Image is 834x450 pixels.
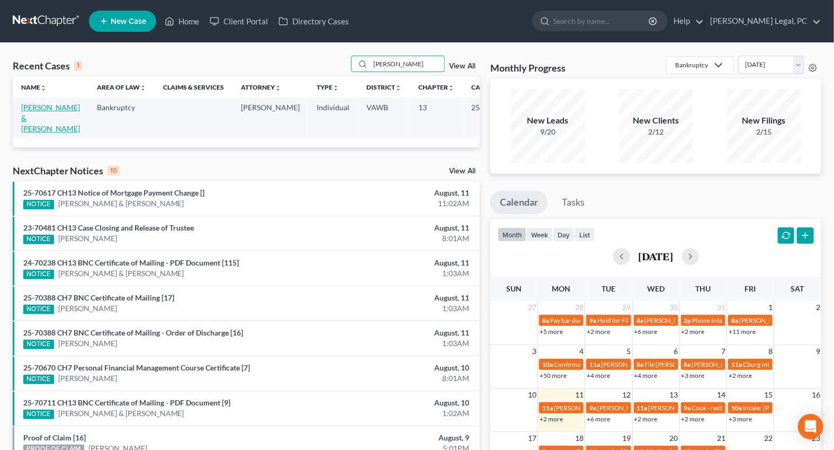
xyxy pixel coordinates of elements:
a: Help [668,12,704,31]
a: Area of Lawunfold_more [97,83,146,91]
div: NOTICE [23,410,54,419]
a: View All [449,167,476,175]
a: [PERSON_NAME] & [PERSON_NAME] [58,198,184,209]
div: August, 11 [328,328,469,338]
div: Recent Cases [13,59,82,72]
div: NOTICE [23,305,54,314]
a: +2 more [634,415,658,423]
div: New Leads [511,114,585,127]
span: [PERSON_NAME] - criminal (WCGDC) [597,404,704,412]
a: +2 more [729,372,752,380]
span: Confirmation hearing for [PERSON_NAME] & [PERSON_NAME] [554,360,730,368]
span: 11a [731,360,742,368]
a: +50 more [540,372,567,380]
span: 31 [716,301,727,314]
span: 10 [527,389,537,401]
span: New Case [111,17,146,25]
span: 1 [767,301,774,314]
a: 25-70670 CH7 Personal Financial Management Course Certificate [7] [23,363,250,372]
div: 10 [107,166,120,175]
i: unfold_more [448,85,454,91]
a: Attorneyunfold_more [241,83,281,91]
span: 19 [622,432,632,445]
a: Tasks [552,191,594,214]
span: 28 [574,301,585,314]
a: [PERSON_NAME] [58,373,117,384]
a: Client Portal [204,12,273,31]
span: Sat [791,284,804,293]
a: Districtunfold_more [366,83,401,91]
a: Typeunfold_more [317,83,339,91]
div: New Clients [619,114,693,127]
a: +2 more [587,328,610,336]
a: +2 more [540,415,563,423]
div: August, 11 [328,258,469,268]
span: 17 [527,432,537,445]
i: unfold_more [333,85,339,91]
span: 12 [622,389,632,401]
span: 8a [637,316,644,324]
span: 6 [673,345,679,358]
span: 16 [811,389,821,401]
span: 10a [542,360,553,368]
a: +2 more [681,415,705,423]
span: 29 [622,301,632,314]
span: [PERSON_NAME] plan due [692,360,767,368]
span: Sun [507,284,522,293]
td: Bankruptcy [88,98,155,138]
span: 20 [669,432,679,445]
span: Hold for Filing [597,316,637,324]
span: 11a [637,404,648,412]
a: +3 more [729,415,752,423]
span: 8a [542,316,549,324]
div: New Filings [727,114,801,127]
td: 13 [410,98,463,138]
a: 25-70388 CH7 BNC Certificate of Mailing [17] [23,293,174,302]
a: 25-70388 CH7 BNC Certificate of Mailing - Order of Discharge [16] [23,328,243,337]
span: 3 [531,345,537,358]
div: 11:02AM [328,198,469,209]
a: [PERSON_NAME] & [PERSON_NAME] [58,268,184,279]
input: Search by name... [553,11,650,31]
span: [PERSON_NAME] documents to trustee [645,316,755,324]
span: 27 [527,301,537,314]
div: August, 10 [328,398,469,408]
span: 5 [626,345,632,358]
input: Search by name... [370,56,444,72]
div: NOTICE [23,235,54,244]
h3: Monthly Progress [490,61,566,74]
a: +4 more [634,372,658,380]
a: [PERSON_NAME] Legal, PC [705,12,821,31]
a: 24-70238 CH13 BNC Certificate of Mailing - PDF Document [115] [23,258,239,267]
span: 7 [720,345,727,358]
div: NOTICE [23,200,54,209]
a: Chapterunfold_more [418,83,454,91]
div: August, 10 [328,363,469,373]
span: 10a [731,404,742,412]
a: Nameunfold_more [21,83,47,91]
i: unfold_more [275,85,281,91]
span: 8a [731,316,738,324]
div: August, 11 [328,293,469,303]
span: Wed [647,284,665,293]
span: 22 [763,432,774,445]
td: [PERSON_NAME] [232,98,308,138]
span: 15 [763,389,774,401]
span: 11a [542,404,553,412]
span: Thu [695,284,711,293]
div: 1:03AM [328,338,469,349]
td: VAWB [358,98,410,138]
div: 2/12 [619,127,693,137]
a: +11 more [729,328,756,336]
div: Bankruptcy [675,60,708,69]
div: NOTICE [23,270,54,279]
span: Fri [745,284,756,293]
span: File [PERSON_NAME] [DATE] - partial [645,360,749,368]
a: +6 more [587,415,610,423]
div: 1:02AM [328,408,469,419]
button: month [498,227,526,242]
a: [PERSON_NAME] [58,233,117,244]
span: Mon [552,284,571,293]
div: 1:03AM [328,268,469,279]
a: Directory Cases [273,12,354,31]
